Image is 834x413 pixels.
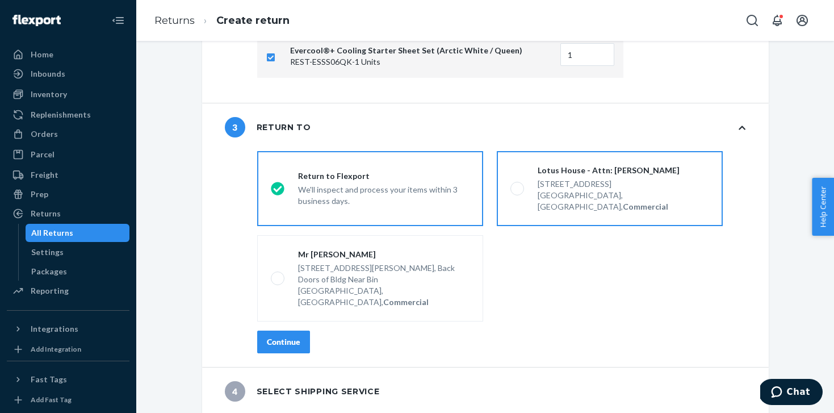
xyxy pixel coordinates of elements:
div: We'll inspect and process your items within 3 business days. [298,182,470,207]
a: Inventory [7,85,129,103]
div: All Returns [31,227,73,239]
a: Prep [7,185,129,203]
div: Add Fast Tag [31,395,72,404]
div: Packages [31,266,67,277]
a: Returns [7,205,129,223]
div: Freight [31,169,58,181]
a: Add Fast Tag [7,393,129,407]
button: Open account menu [791,9,814,32]
input: Enter quantity [560,43,614,66]
div: Returns [31,208,61,219]
div: Continue [267,336,300,348]
div: [GEOGRAPHIC_DATA], [GEOGRAPHIC_DATA], [298,285,470,308]
button: Open Search Box [741,9,764,32]
a: Inbounds [7,65,129,83]
span: 3 [225,117,245,137]
div: Return to Flexport [298,170,470,182]
div: Inventory [31,89,67,100]
a: Packages [26,262,130,281]
a: Replenishments [7,106,129,124]
img: Flexport logo [12,15,61,26]
div: Add Integration [31,344,81,354]
a: All Returns [26,224,130,242]
div: Settings [31,247,64,258]
div: [STREET_ADDRESS] [538,178,709,190]
button: Integrations [7,320,129,338]
div: Parcel [31,149,55,160]
button: Fast Tags [7,370,129,389]
div: Reporting [31,285,69,297]
button: Continue [257,331,310,353]
div: Mr [PERSON_NAME] [298,249,470,260]
ol: breadcrumbs [145,4,299,37]
a: Home [7,45,129,64]
div: Prep [31,189,48,200]
div: Replenishments [31,109,91,120]
a: Returns [154,14,195,27]
div: Fast Tags [31,374,67,385]
div: [STREET_ADDRESS][PERSON_NAME], Back Doors of Bldg Near Bin [298,262,470,285]
a: Add Integration [7,343,129,356]
a: Settings [26,243,130,261]
div: [GEOGRAPHIC_DATA], [GEOGRAPHIC_DATA], [538,190,709,212]
strong: Commercial [623,202,668,211]
button: Open notifications [766,9,789,32]
iframe: Opens a widget where you can chat to one of our agents [760,379,823,407]
div: Home [31,49,53,60]
span: 4 [225,381,245,402]
div: Inbounds [31,68,65,80]
a: Orders [7,125,129,143]
div: Select shipping service [225,381,380,402]
a: Parcel [7,145,129,164]
a: Reporting [7,282,129,300]
p: REST-ESSS06QK - 1 Units [290,56,551,68]
button: Help Center [812,178,834,236]
div: Orders [31,128,58,140]
div: Return to [225,117,311,137]
div: Integrations [31,323,78,335]
button: Close Navigation [107,9,129,32]
a: Create return [216,14,290,27]
p: Evercool®+ Cooling Starter Sheet Set (Arctic White / Queen) [290,45,551,56]
strong: Commercial [383,297,429,307]
a: Freight [7,166,129,184]
div: Lotus House - Attn: [PERSON_NAME] [538,165,709,176]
